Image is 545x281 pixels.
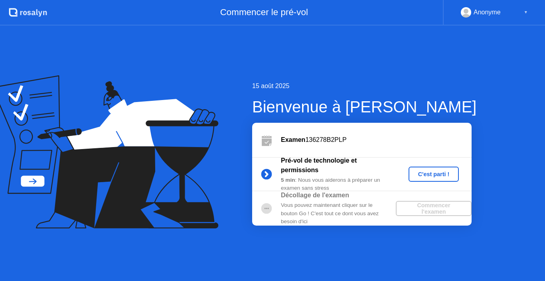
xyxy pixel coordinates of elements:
[399,202,468,215] div: Commencer l'examen
[474,7,501,18] div: Anonyme
[281,157,357,173] b: Pré-vol de technologie et permissions
[281,177,295,183] b: 5 min
[524,7,528,18] div: ▼
[396,201,472,216] button: Commencer l'examen
[252,95,476,119] div: Bienvenue à [PERSON_NAME]
[281,136,305,143] b: Examen
[281,135,472,145] div: 136278B2PLP
[281,192,349,198] b: Décollage de l'examen
[281,176,396,193] div: : Nous vous aiderons à préparer un examen sans stress
[281,201,396,226] div: Vous pouvez maintenant cliquer sur le bouton Go ! C'est tout ce dont vous avez besoin d'ici
[409,167,459,182] button: C'est parti !
[252,81,476,91] div: 15 août 2025
[412,171,456,177] div: C'est parti !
